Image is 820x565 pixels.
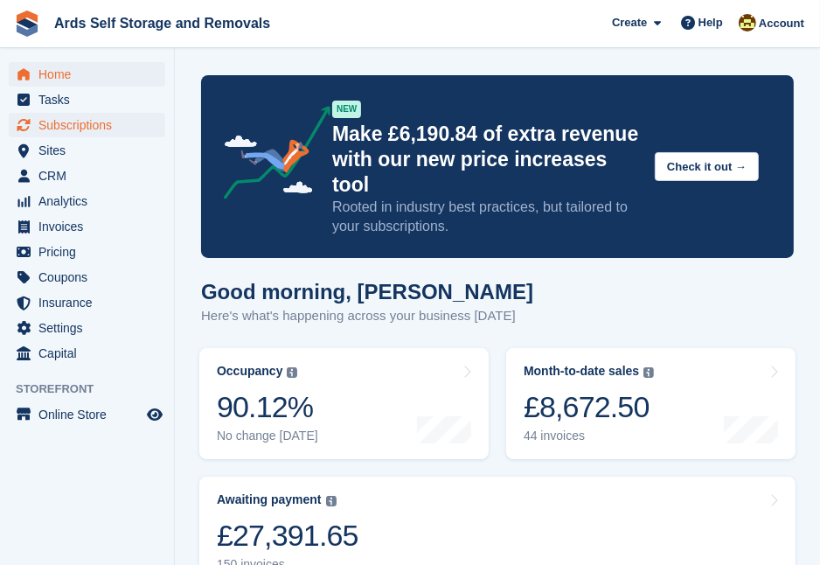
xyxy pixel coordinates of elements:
a: Occupancy 90.12% No change [DATE] [199,348,489,459]
span: Subscriptions [38,113,143,137]
span: Create [612,14,647,31]
div: 44 invoices [524,429,654,443]
a: Ards Self Storage and Removals [47,9,277,38]
img: stora-icon-8386f47178a22dfd0bd8f6a31ec36ba5ce8667c1dd55bd0f319d3a0aa187defe.svg [14,10,40,37]
span: Pricing [38,240,143,264]
span: Invoices [38,214,143,239]
div: No change [DATE] [217,429,318,443]
span: Insurance [38,290,143,315]
a: menu [9,138,165,163]
span: Home [38,62,143,87]
img: icon-info-grey-7440780725fd019a000dd9b08b2336e03edf1995a4989e88bcd33f0948082b44.svg [643,367,654,378]
span: Coupons [38,265,143,289]
div: Awaiting payment [217,492,322,507]
div: NEW [332,101,361,118]
button: Check it out → [655,152,759,181]
a: Month-to-date sales £8,672.50 44 invoices [506,348,796,459]
a: menu [9,87,165,112]
span: Account [759,15,804,32]
a: menu [9,402,165,427]
span: Storefront [16,380,174,398]
a: menu [9,290,165,315]
span: Tasks [38,87,143,112]
a: menu [9,62,165,87]
span: Help [698,14,723,31]
div: £27,391.65 [217,518,358,554]
div: Month-to-date sales [524,364,639,379]
a: menu [9,316,165,340]
div: Occupancy [217,364,282,379]
span: Analytics [38,189,143,213]
div: 90.12% [217,389,318,425]
span: Sites [38,138,143,163]
a: menu [9,113,165,137]
a: menu [9,265,165,289]
img: icon-info-grey-7440780725fd019a000dd9b08b2336e03edf1995a4989e88bcd33f0948082b44.svg [287,367,297,378]
a: menu [9,341,165,366]
p: Here's what's happening across your business [DATE] [201,306,533,326]
a: Preview store [144,404,165,425]
img: Mark McFerran [739,14,756,31]
h1: Good morning, [PERSON_NAME] [201,280,533,303]
span: Online Store [38,402,143,427]
img: price-adjustments-announcement-icon-8257ccfd72463d97f412b2fc003d46551f7dbcb40ab6d574587a9cd5c0d94... [209,106,331,206]
img: icon-info-grey-7440780725fd019a000dd9b08b2336e03edf1995a4989e88bcd33f0948082b44.svg [326,496,337,506]
span: Settings [38,316,143,340]
span: CRM [38,164,143,188]
div: £8,672.50 [524,389,654,425]
a: menu [9,240,165,264]
p: Rooted in industry best practices, but tailored to your subscriptions. [332,198,641,236]
a: menu [9,164,165,188]
a: menu [9,214,165,239]
span: Capital [38,341,143,366]
a: menu [9,189,165,213]
p: Make £6,190.84 of extra revenue with our new price increases tool [332,122,641,198]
